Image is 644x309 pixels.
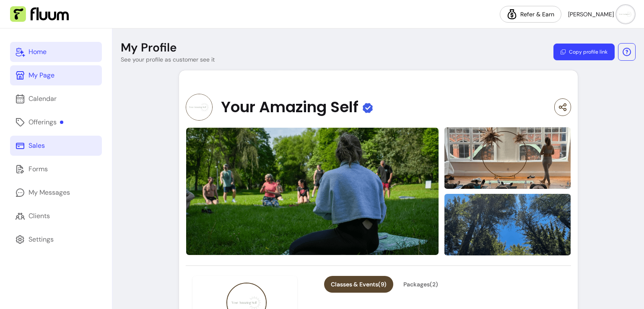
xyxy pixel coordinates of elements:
[10,229,102,250] a: Settings
[29,94,57,104] div: Calendar
[186,127,439,255] img: image-0
[29,234,54,245] div: Settings
[553,44,615,60] button: Copy profile link
[121,40,177,55] p: My Profile
[10,6,69,22] img: Fluum Logo
[10,89,102,109] a: Calendar
[568,6,634,23] button: avatar[PERSON_NAME]
[10,112,102,132] a: Offerings
[29,211,50,221] div: Clients
[10,42,102,62] a: Home
[444,126,571,190] img: image-1
[221,99,358,116] span: Your Amazing Self
[121,55,215,64] p: See your profile as customer see it
[29,141,45,151] div: Sales
[10,183,102,203] a: My Messages
[444,193,571,257] img: image-2
[397,276,445,293] button: Packages(2)
[29,70,55,80] div: My Page
[10,206,102,226] a: Clients
[568,10,614,18] span: [PERSON_NAME]
[29,188,70,198] div: My Messages
[500,6,561,23] a: Refer & Earn
[10,159,102,179] a: Forms
[10,136,102,156] a: Sales
[617,6,634,23] img: avatar
[29,117,63,127] div: Offerings
[29,47,47,57] div: Home
[324,276,393,293] button: Classes & Events(9)
[10,65,102,85] a: My Page
[29,164,48,174] div: Forms
[186,94,213,121] img: Provider image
